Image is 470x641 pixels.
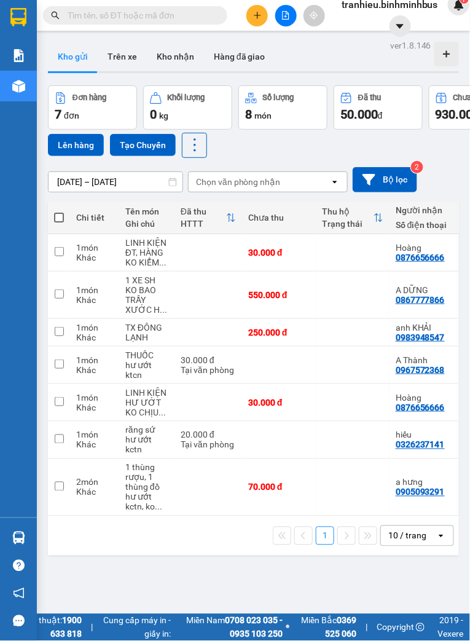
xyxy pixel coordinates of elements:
[159,111,168,120] span: kg
[181,430,236,440] div: 20.000 đ
[316,527,334,545] button: 1
[316,202,390,234] th: Toggle SortBy
[396,220,451,230] div: Số điện thoại
[248,213,310,222] div: Chưa thu
[238,85,327,130] button: Số lượng8món
[159,407,166,417] span: ...
[416,623,425,632] span: copyright
[76,323,113,332] div: 1 món
[13,560,25,572] span: question-circle
[181,219,226,229] div: HTTT
[12,49,25,62] img: solution-icon
[76,365,113,375] div: Khác
[125,206,168,216] div: Tên món
[204,42,275,71] button: Hàng đã giao
[248,328,310,337] div: 250.000 đ
[330,177,340,187] svg: open
[248,248,310,258] div: 30.000 đ
[64,111,79,120] span: đơn
[275,5,297,26] button: file-add
[125,425,168,435] div: răng sứ
[396,365,445,375] div: 0967572368
[50,616,82,639] strong: 1900 633 818
[48,85,137,130] button: Đơn hàng7đơn
[378,111,383,120] span: đ
[248,290,310,300] div: 550.000 đ
[76,355,113,365] div: 1 món
[396,430,451,440] div: hiếu
[125,275,168,315] div: 1 XE SH KO BAO TRẦY XƯỚC HƯ HỎNG
[322,219,374,229] div: Trạng thái
[396,285,451,295] div: A DỮNG
[160,305,167,315] span: ...
[125,388,168,398] div: LINH KIỆN
[322,206,374,216] div: Thu hộ
[340,107,378,122] span: 50.000
[225,616,283,639] strong: 0708 023 035 - 0935 103 250
[334,85,423,130] button: Đã thu50.000đ
[76,430,113,440] div: 1 món
[254,111,272,120] span: món
[390,39,431,52] div: ver 1.8.146
[181,440,236,450] div: Tại văn phòng
[366,621,367,634] span: |
[125,463,168,492] div: 1 thùng rượu, 1 thùng đồ
[125,360,168,380] div: hư ướt ktcn
[76,253,113,262] div: Khác
[125,323,168,342] div: TX ĐÔNG LẠNH
[10,8,26,26] img: logo-vxr
[396,440,445,450] div: 0326237141
[48,134,104,156] button: Lên hàng
[12,80,25,93] img: warehouse-icon
[396,295,445,305] div: 0867777866
[76,487,113,497] div: Khác
[390,15,411,37] button: caret-down
[310,11,318,20] span: aim
[396,478,451,487] div: a hưng
[48,42,98,71] button: Kho gửi
[102,614,171,641] span: Cung cấp máy in - giấy in:
[91,621,93,634] span: |
[396,355,451,365] div: A Thành
[76,285,113,295] div: 1 món
[304,5,325,26] button: aim
[168,93,205,102] div: Khối lượng
[125,350,168,360] div: THUỐC
[248,482,310,492] div: 70.000 đ
[396,243,451,253] div: Hoàng
[396,393,451,403] div: Hoàng
[253,11,262,20] span: plus
[353,167,417,192] button: Bộ lọc
[72,93,106,102] div: Đơn hàng
[263,93,294,102] div: Số lượng
[110,134,176,156] button: Tạo Chuyến
[125,238,168,267] div: LINH KIỆN ĐT, HÀNG KO KIỂM HƯ HỎNG KCTN
[436,531,446,541] svg: open
[125,219,168,229] div: Ghi chú
[388,530,426,542] div: 10 / trang
[281,11,290,20] span: file-add
[76,243,113,253] div: 1 món
[246,5,268,26] button: plus
[174,202,242,234] th: Toggle SortBy
[68,9,213,22] input: Tìm tên, số ĐT hoặc mã đơn
[396,487,445,497] div: 0905093291
[411,161,423,173] sup: 2
[125,492,168,512] div: hư ướt kctn, ko bao hư hỏng
[396,205,451,215] div: Người nhận
[49,172,182,192] input: Select a date range.
[174,614,283,641] span: Miền Nam
[293,614,357,641] span: Miền Bắc
[245,107,252,122] span: 8
[98,42,147,71] button: Trên xe
[358,93,381,102] div: Đã thu
[12,532,25,545] img: warehouse-icon
[150,107,157,122] span: 0
[147,42,204,71] button: Kho nhận
[181,355,236,365] div: 30.000 đ
[394,21,405,32] span: caret-down
[76,213,113,222] div: Chi tiết
[434,42,459,66] div: Tạo kho hàng mới
[396,403,445,412] div: 0876656666
[248,398,310,407] div: 30.000 đ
